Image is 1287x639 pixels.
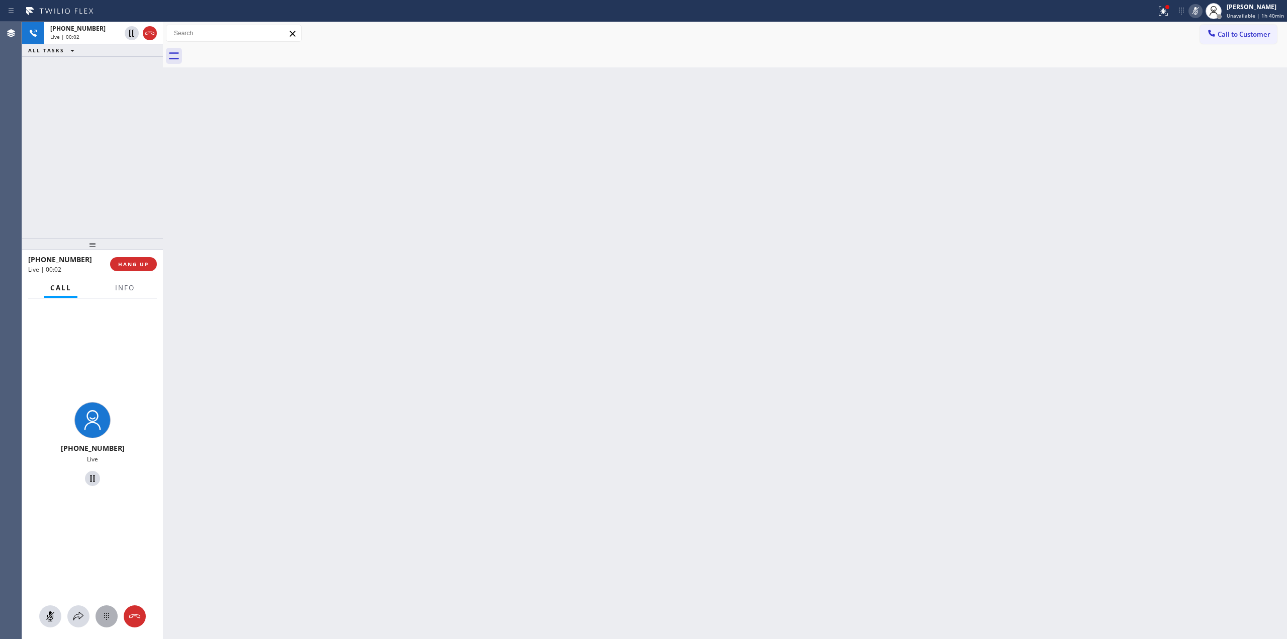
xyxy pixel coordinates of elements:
span: Live [87,455,98,463]
button: Call [44,278,77,298]
button: HANG UP [110,257,157,271]
span: Live | 00:02 [28,265,61,274]
button: Hang up [143,26,157,40]
button: Hang up [124,605,146,627]
div: [PERSON_NAME] [1227,3,1284,11]
button: ALL TASKS [22,44,84,56]
span: [PHONE_NUMBER] [28,255,92,264]
button: Open directory [67,605,89,627]
button: Hold Customer [125,26,139,40]
input: Search [166,25,301,41]
span: Info [115,283,135,292]
span: Unavailable | 1h 40min [1227,12,1284,19]
span: Live | 00:02 [50,33,79,40]
button: Mute [39,605,61,627]
button: Hold Customer [85,471,100,486]
span: Call to Customer [1218,30,1270,39]
span: HANG UP [118,261,149,268]
button: Mute [1188,4,1203,18]
span: [PHONE_NUMBER] [61,443,125,453]
span: Call [50,283,71,292]
button: Info [109,278,141,298]
span: ALL TASKS [28,47,64,54]
button: Call to Customer [1200,25,1277,44]
span: [PHONE_NUMBER] [50,24,106,33]
button: Open dialpad [96,605,118,627]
